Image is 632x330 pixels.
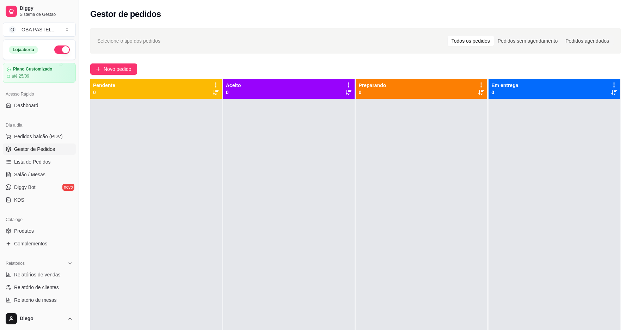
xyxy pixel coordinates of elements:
span: Relatórios [6,261,25,266]
span: Sistema de Gestão [20,12,73,17]
a: Relatório de clientes [3,282,76,293]
a: Dashboard [3,100,76,111]
div: Acesso Rápido [3,88,76,100]
div: Todos os pedidos [448,36,494,46]
div: Pedidos agendados [562,36,613,46]
span: Diggy [20,5,73,12]
a: Relatórios de vendas [3,269,76,280]
a: Complementos [3,238,76,249]
p: 0 [226,89,241,96]
p: Aceito [226,82,241,89]
span: O [9,26,16,33]
span: Relatório de clientes [14,284,59,291]
button: Diego [3,310,76,327]
a: Relatório de fidelidadenovo [3,307,76,318]
a: Lista de Pedidos [3,156,76,167]
p: 0 [359,89,386,96]
button: Pedidos balcão (PDV) [3,131,76,142]
span: Diego [20,316,65,322]
article: até 25/09 [12,73,29,79]
span: Pedidos balcão (PDV) [14,133,63,140]
div: Pedidos sem agendamento [494,36,562,46]
a: KDS [3,194,76,206]
div: Catálogo [3,214,76,225]
span: Relatório de mesas [14,297,57,304]
article: Plano Customizado [13,67,52,72]
div: OBA PASTEL ... [22,26,56,33]
span: Relatórios de vendas [14,271,61,278]
span: Produtos [14,227,34,234]
span: Lista de Pedidos [14,158,51,165]
span: Complementos [14,240,47,247]
button: Novo pedido [90,63,137,75]
a: Relatório de mesas [3,294,76,306]
p: 0 [491,89,518,96]
p: Pendente [93,82,115,89]
a: Salão / Mesas [3,169,76,180]
p: Preparando [359,82,386,89]
button: Select a team [3,23,76,37]
h2: Gestor de pedidos [90,8,161,20]
a: Diggy Botnovo [3,182,76,193]
a: DiggySistema de Gestão [3,3,76,20]
span: plus [96,67,101,72]
p: Em entrega [491,82,518,89]
span: Selecione o tipo dos pedidos [97,37,160,45]
a: Plano Customizadoaté 25/09 [3,63,76,83]
span: Novo pedido [104,65,131,73]
span: KDS [14,196,24,203]
a: Produtos [3,225,76,237]
div: Loja aberta [9,46,38,54]
button: Alterar Status [54,45,70,54]
a: Gestor de Pedidos [3,143,76,155]
span: Gestor de Pedidos [14,146,55,153]
p: 0 [93,89,115,96]
div: Dia a dia [3,120,76,131]
span: Salão / Mesas [14,171,45,178]
span: Dashboard [14,102,38,109]
span: Diggy Bot [14,184,36,191]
